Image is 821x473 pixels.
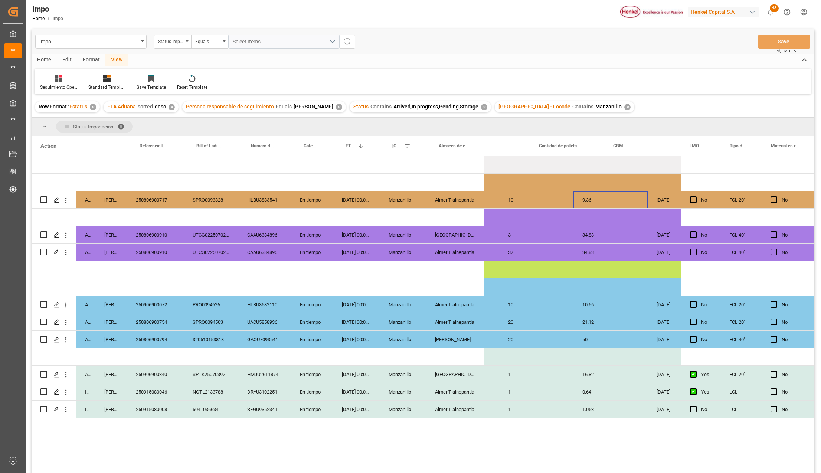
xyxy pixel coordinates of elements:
div: Manzanillo [380,366,426,383]
div: Press SPACE to select this row. [32,261,484,278]
div: Press SPACE to select this row. [681,244,814,261]
button: Save [758,35,810,49]
div: In progress [76,383,95,400]
div: SEGU9352341 [238,401,291,418]
div: [DATE] 00:00:00 [333,313,380,330]
div: Manzanillo [380,244,426,261]
div: Press SPACE to select this row. [681,348,814,366]
button: open menu [228,35,340,49]
div: 10 [499,191,573,208]
div: FCL 20" [720,296,762,313]
button: open menu [191,35,228,49]
div: 250806900717 [127,191,184,208]
button: search button [340,35,355,49]
div: UTCG0225070273 [184,226,238,243]
div: [PERSON_NAME] [95,313,127,330]
span: Equals [276,104,292,110]
div: [PERSON_NAME] [95,296,127,313]
div: DRYU3102251 [238,383,291,400]
div: Press SPACE to select this row. [32,278,484,296]
div: No [782,296,805,313]
div: 320510153813 [184,331,238,348]
div: Impo [32,3,63,14]
div: En tiempo [291,313,333,330]
div: [DATE] [648,244,722,261]
div: LCL [720,401,762,418]
div: Press SPACE to select this row. [681,226,814,244]
div: Almer Tlalnepantla [426,191,484,208]
div: SPTK25070392 [184,366,238,383]
span: Tipo de Carga (LCL/FCL) [730,143,746,149]
div: Press SPACE to select this row. [32,296,484,313]
div: Arrived [76,331,95,348]
div: [DATE] 00:00:00 [333,191,380,208]
div: No [701,331,712,348]
div: [DATE] 00:00:00 [333,226,380,243]
div: [DATE] [648,191,722,208]
div: Standard Templates [88,84,125,91]
div: Press SPACE to select this row. [32,209,484,226]
div: 250915080046 [127,383,184,400]
div: Action [40,143,56,149]
div: [PERSON_NAME] [95,383,127,400]
span: Status Importación [73,124,113,130]
div: Press SPACE to select this row. [32,331,484,348]
div: No [701,296,712,313]
div: Press SPACE to select this row. [32,156,484,174]
div: [DATE] [648,331,722,348]
div: 1 [499,401,573,418]
span: Categoría [304,143,317,149]
div: [PERSON_NAME] [95,366,127,383]
div: En tiempo [291,366,333,383]
div: No [701,226,712,244]
div: Status Importación [158,36,183,45]
div: Press SPACE to select this row. [32,244,484,261]
div: HLBU3582110 [238,296,291,313]
div: Manzanillo [380,226,426,243]
div: No [782,331,805,348]
span: Row Format : [39,104,69,110]
div: En tiempo [291,296,333,313]
div: 250806900794 [127,331,184,348]
a: Home [32,16,45,21]
div: [DATE] 00:00:00 [333,296,380,313]
div: [PERSON_NAME] [95,244,127,261]
div: 250906900072 [127,296,184,313]
div: No [782,226,805,244]
div: Impo [39,36,138,46]
div: Press SPACE to select this row. [32,348,484,366]
div: No [701,192,712,209]
div: Press SPACE to select this row. [681,401,814,418]
div: 1 [499,366,573,383]
div: 1 [499,383,573,400]
div: Edit [57,54,77,66]
span: Persona responsable de seguimiento [186,104,274,110]
div: Press SPACE to select this row. [32,313,484,331]
div: Almer Tlalnepantla [426,244,484,261]
span: Status [353,104,369,110]
div: 37 [499,244,573,261]
div: [GEOGRAPHIC_DATA] [426,366,484,383]
div: 3 [499,226,573,243]
div: No [782,314,805,331]
div: Press SPACE to select this row. [681,296,814,313]
span: Select Items [233,39,264,45]
div: LCL [720,383,762,400]
div: En tiempo [291,331,333,348]
div: FCL 40" [720,331,762,348]
div: Press SPACE to select this row. [32,174,484,191]
div: Press SPACE to select this row. [681,383,814,401]
div: [DATE] 00:00:00 [333,366,380,383]
span: Contains [572,104,593,110]
button: open menu [35,35,147,49]
div: No [782,401,805,418]
div: GAOU7093541 [238,331,291,348]
div: Press SPACE to select this row. [681,156,814,174]
div: Format [77,54,105,66]
div: In progress [76,401,95,418]
span: Contains [370,104,392,110]
div: [DATE] [648,313,722,330]
div: Press SPACE to select this row. [32,191,484,209]
div: 20 [499,331,573,348]
div: [DATE] [648,296,722,313]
